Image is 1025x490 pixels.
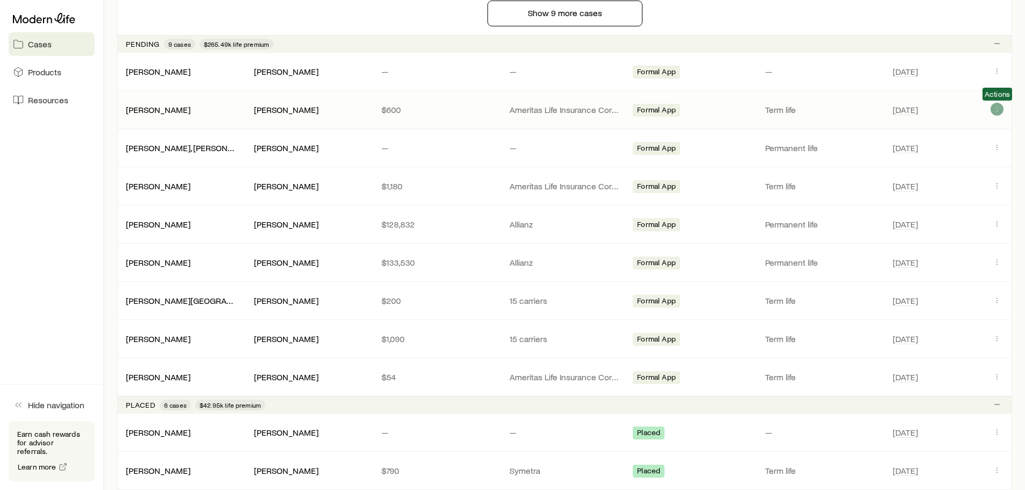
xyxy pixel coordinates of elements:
a: [PERSON_NAME] [126,66,190,76]
p: $133,530 [381,257,492,268]
span: [DATE] [893,104,918,115]
p: — [765,427,876,438]
p: Term life [765,465,876,476]
span: Formal App [637,182,676,193]
a: [PERSON_NAME] [126,257,190,267]
p: Permanent life [765,219,876,230]
div: [PERSON_NAME] [254,465,319,477]
p: Ameritas Life Insurance Corp. (Ameritas) [510,181,620,191]
p: Earn cash rewards for advisor referrals. [17,430,86,456]
a: [PERSON_NAME] [126,219,190,229]
a: Cases [9,32,95,56]
div: [PERSON_NAME] [126,465,190,477]
span: Formal App [637,105,676,117]
p: Term life [765,372,876,382]
span: [DATE] [893,427,918,438]
span: Formal App [637,373,676,384]
span: [DATE] [893,372,918,382]
p: $1,090 [381,333,492,344]
a: [PERSON_NAME][GEOGRAPHIC_DATA] [126,295,271,306]
div: [PERSON_NAME] [126,66,190,77]
p: Ameritas Life Insurance Corp. (Ameritas) [510,372,620,382]
div: [PERSON_NAME] [126,427,190,438]
div: Earn cash rewards for advisor referrals.Learn more [9,421,95,481]
p: Allianz [510,219,620,230]
button: Hide navigation [9,393,95,417]
span: [DATE] [893,219,918,230]
p: — [381,427,492,438]
span: $42.95k life premium [200,401,261,409]
span: [DATE] [893,66,918,77]
a: [PERSON_NAME] [126,104,190,115]
div: [PERSON_NAME] [254,66,319,77]
p: Term life [765,104,876,115]
p: Term life [765,295,876,306]
a: [PERSON_NAME] [126,372,190,382]
p: Term life [765,333,876,344]
span: Formal App [637,258,676,269]
button: Show 9 more cases [487,1,642,26]
span: Formal App [637,144,676,155]
p: $200 [381,295,492,306]
div: [PERSON_NAME] [254,219,319,230]
a: [PERSON_NAME] [126,333,190,344]
a: Products [9,60,95,84]
span: [DATE] [893,465,918,476]
span: [DATE] [893,257,918,268]
span: Hide navigation [28,400,84,410]
span: Formal App [637,67,676,79]
div: [PERSON_NAME] [126,219,190,230]
div: [PERSON_NAME] [254,295,319,307]
p: 15 carriers [510,333,620,344]
p: — [510,427,620,438]
p: $600 [381,104,492,115]
p: — [765,66,876,77]
p: Permanent life [765,143,876,153]
span: Actions [985,90,1010,98]
div: [PERSON_NAME] [254,104,319,116]
span: [DATE] [893,333,918,344]
span: Placed [637,466,660,478]
p: Term life [765,181,876,191]
div: [PERSON_NAME] [126,257,190,268]
span: Products [28,67,61,77]
p: 15 carriers [510,295,620,306]
div: [PERSON_NAME] [126,181,190,192]
div: [PERSON_NAME][GEOGRAPHIC_DATA] [126,295,237,307]
p: $128,832 [381,219,492,230]
div: [PERSON_NAME] [126,104,190,116]
p: Pending [126,40,160,48]
a: [PERSON_NAME] [126,181,190,191]
p: Allianz [510,257,620,268]
span: Formal App [637,335,676,346]
span: [DATE] [893,143,918,153]
div: [PERSON_NAME] [126,372,190,383]
div: [PERSON_NAME] [254,143,319,154]
span: [DATE] [893,181,918,191]
p: — [510,66,620,77]
span: 9 cases [168,40,191,48]
p: Placed [126,401,155,409]
span: [DATE] [893,295,918,306]
p: — [381,143,492,153]
div: [PERSON_NAME] [126,333,190,345]
p: Ameritas Life Insurance Corp. (Ameritas) [510,104,620,115]
a: [PERSON_NAME], [PERSON_NAME] [126,143,258,153]
p: Symetra [510,465,620,476]
span: Placed [637,428,660,439]
span: Learn more [18,463,56,471]
div: [PERSON_NAME] [254,427,319,438]
a: [PERSON_NAME] [126,465,190,475]
span: Resources [28,95,68,105]
div: [PERSON_NAME] [254,372,319,383]
span: 6 cases [164,401,187,409]
a: Resources [9,88,95,112]
p: — [510,143,620,153]
span: Formal App [637,296,676,308]
div: [PERSON_NAME] [254,257,319,268]
p: Permanent life [765,257,876,268]
span: Formal App [637,220,676,231]
p: — [381,66,492,77]
a: [PERSON_NAME] [126,427,190,437]
div: [PERSON_NAME], [PERSON_NAME] [126,143,237,154]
